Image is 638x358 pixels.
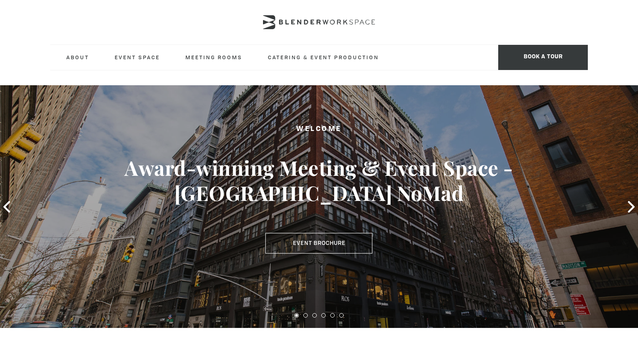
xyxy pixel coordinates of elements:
a: Meeting Rooms [178,45,250,70]
a: About [59,45,96,70]
h2: Welcome [32,124,606,135]
h3: Award-winning Meeting & Event Space - [GEOGRAPHIC_DATA] NoMad [32,156,606,206]
span: Book a tour [498,45,588,70]
a: Event Space [108,45,167,70]
a: Event Brochure [266,233,373,253]
a: Catering & Event Production [261,45,386,70]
